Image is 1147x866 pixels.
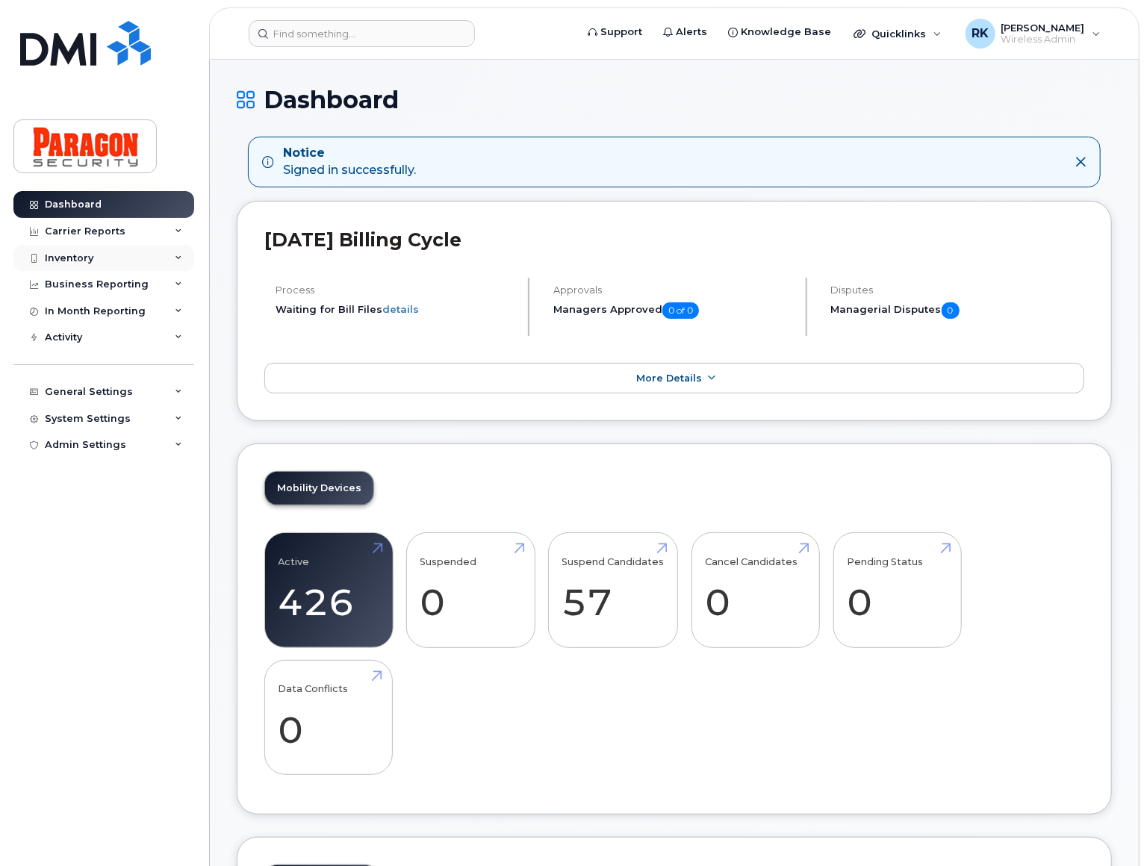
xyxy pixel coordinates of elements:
[847,541,948,640] a: Pending Status 0
[265,472,373,505] a: Mobility Devices
[831,284,1084,296] h4: Disputes
[283,145,416,162] strong: Notice
[237,87,1112,113] h1: Dashboard
[382,303,419,315] a: details
[562,541,665,640] a: Suspend Candidates 57
[276,302,515,317] li: Waiting for Bill Files
[279,541,379,640] a: Active 426
[276,284,515,296] h4: Process
[831,302,1084,319] h5: Managerial Disputes
[942,302,960,319] span: 0
[705,541,806,640] a: Cancel Candidates 0
[553,284,793,296] h4: Approvals
[420,541,521,640] a: Suspended 0
[283,145,416,179] div: Signed in successfully.
[553,302,793,319] h5: Managers Approved
[636,373,702,384] span: More Details
[264,228,1084,251] h2: [DATE] Billing Cycle
[662,302,699,319] span: 0 of 0
[279,668,379,767] a: Data Conflicts 0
